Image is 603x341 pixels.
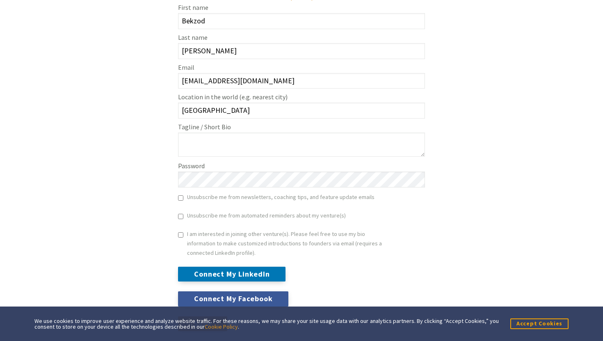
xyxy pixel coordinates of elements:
[187,229,385,258] label: I am interested in joining other venture(s). Please feel free to use my bio information to make c...
[34,318,499,330] div: We use cookies to improve user experience and analyze website traffic. For these reasons, we may ...
[178,291,288,306] a: Connect My Facebook
[178,34,425,41] label: Last name
[205,323,238,330] a: Cookie Policy
[178,162,425,169] label: Password
[187,211,385,220] label: Unsubscribe me from automated reminders about my venture(s)
[187,192,385,202] label: Unsubscribe me from newsletters, coaching tips, and feature update emails
[510,318,569,329] button: Accept Cookies
[178,4,425,11] label: First name
[178,124,425,130] label: Tagline / Short Bio
[178,94,425,100] label: Location in the world (e.g. nearest city)
[178,64,425,71] label: Email
[178,267,286,281] a: Connect My LinkedIn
